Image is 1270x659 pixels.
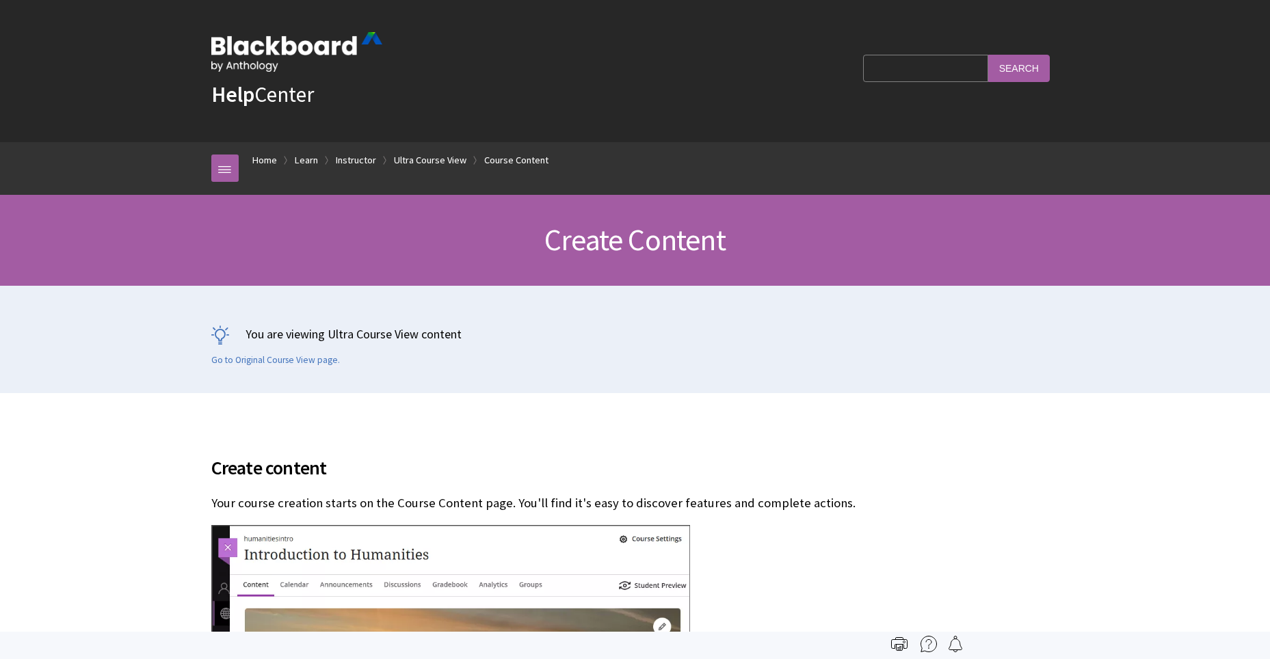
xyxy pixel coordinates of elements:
input: Search [988,55,1050,81]
img: Blackboard by Anthology [211,32,382,72]
span: Create Content [544,221,726,258]
a: Course Content [484,152,548,169]
p: Your course creation starts on the Course Content page. You'll find it's easy to discover feature... [211,494,1059,512]
a: Go to Original Course View page. [211,354,340,366]
a: Home [252,152,277,169]
img: Print [891,636,908,652]
strong: Help [211,81,254,108]
a: Instructor [336,152,376,169]
a: HelpCenter [211,81,314,108]
img: More help [921,636,937,652]
h2: Create content [211,437,1059,482]
p: You are viewing Ultra Course View content [211,325,1059,342]
img: Follow this page [947,636,964,652]
a: Learn [295,152,318,169]
a: Ultra Course View [394,152,466,169]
